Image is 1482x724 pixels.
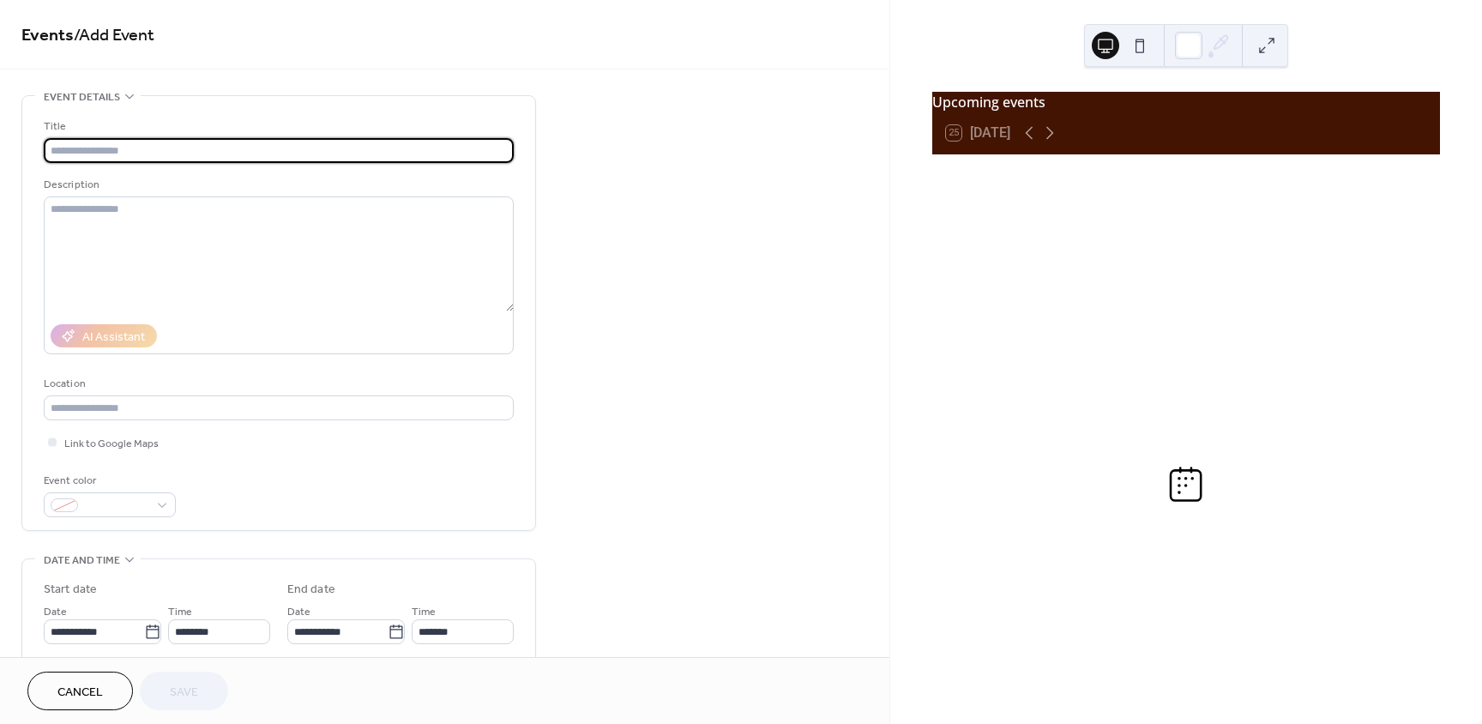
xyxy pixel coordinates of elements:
[287,603,310,621] span: Date
[287,581,335,599] div: End date
[57,684,103,702] span: Cancel
[44,552,120,570] span: Date and time
[21,19,74,52] a: Events
[44,603,67,621] span: Date
[44,472,172,490] div: Event color
[44,118,510,136] div: Title
[412,603,436,621] span: Time
[44,581,97,599] div: Start date
[64,435,159,453] span: Link to Google Maps
[44,176,510,194] div: Description
[168,603,192,621] span: Time
[44,375,510,393] div: Location
[27,672,133,710] button: Cancel
[44,88,120,106] span: Event details
[932,92,1440,112] div: Upcoming events
[74,19,154,52] span: / Add Event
